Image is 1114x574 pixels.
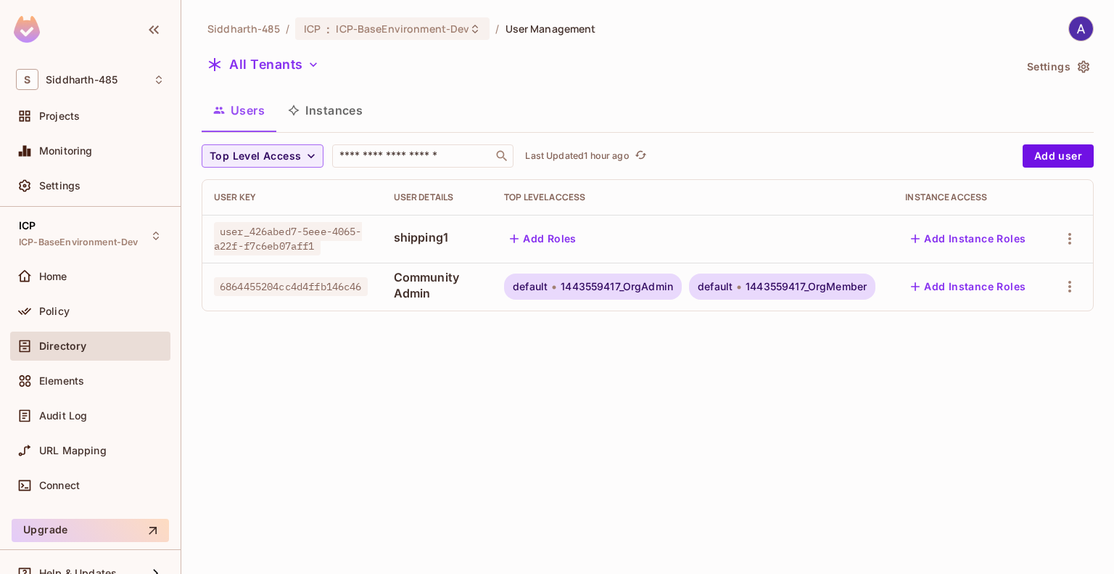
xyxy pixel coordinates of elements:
span: shipping1 [394,229,482,245]
span: Projects [39,110,80,122]
span: Policy [39,306,70,317]
div: Top Level Access [504,192,882,203]
span: user_426abed7-5eee-4065-a22f-f7c6eb07aff1 [214,222,362,255]
button: Upgrade [12,519,169,542]
span: Home [39,271,67,282]
button: Instances [276,92,374,128]
button: refresh [632,147,650,165]
span: ICP-BaseEnvironment-Dev [19,237,138,248]
span: ICP [19,220,36,231]
span: Community Admin [394,269,482,301]
li: / [495,22,499,36]
div: User Details [394,192,482,203]
span: Connect [39,480,80,491]
div: Instance Access [905,192,1034,203]
div: User Key [214,192,371,203]
span: the active workspace [207,22,280,36]
span: 1443559417_OrgMember [746,281,867,292]
span: : [326,23,331,35]
button: Add Roles [504,227,582,250]
button: Add Instance Roles [905,227,1031,250]
span: Settings [39,180,81,192]
span: 1443559417_OrgAdmin [561,281,673,292]
button: Top Level Access [202,144,323,168]
span: Audit Log [39,410,87,422]
img: ASHISH SANDEY [1069,17,1093,41]
span: Monitoring [39,145,93,157]
span: Workspace: Siddharth-485 [46,74,117,86]
span: S [16,69,38,90]
span: ICP-BaseEnvironment-Dev [336,22,469,36]
span: Click to refresh data [630,147,650,165]
span: URL Mapping [39,445,107,456]
button: All Tenants [202,53,325,76]
span: Top Level Access [210,147,301,165]
span: default [513,281,548,292]
span: Directory [39,340,86,352]
span: 6864455204cc4d4ffb146c46 [214,277,368,296]
span: default [698,281,733,292]
button: Add user [1023,144,1094,168]
button: Add Instance Roles [905,275,1031,298]
span: refresh [635,149,647,163]
p: Last Updated 1 hour ago [525,150,629,162]
span: Elements [39,375,84,387]
button: Users [202,92,276,128]
button: Settings [1021,55,1094,78]
span: ICP [304,22,321,36]
img: SReyMgAAAABJRU5ErkJggg== [14,16,40,43]
span: User Management [506,22,596,36]
li: / [286,22,289,36]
